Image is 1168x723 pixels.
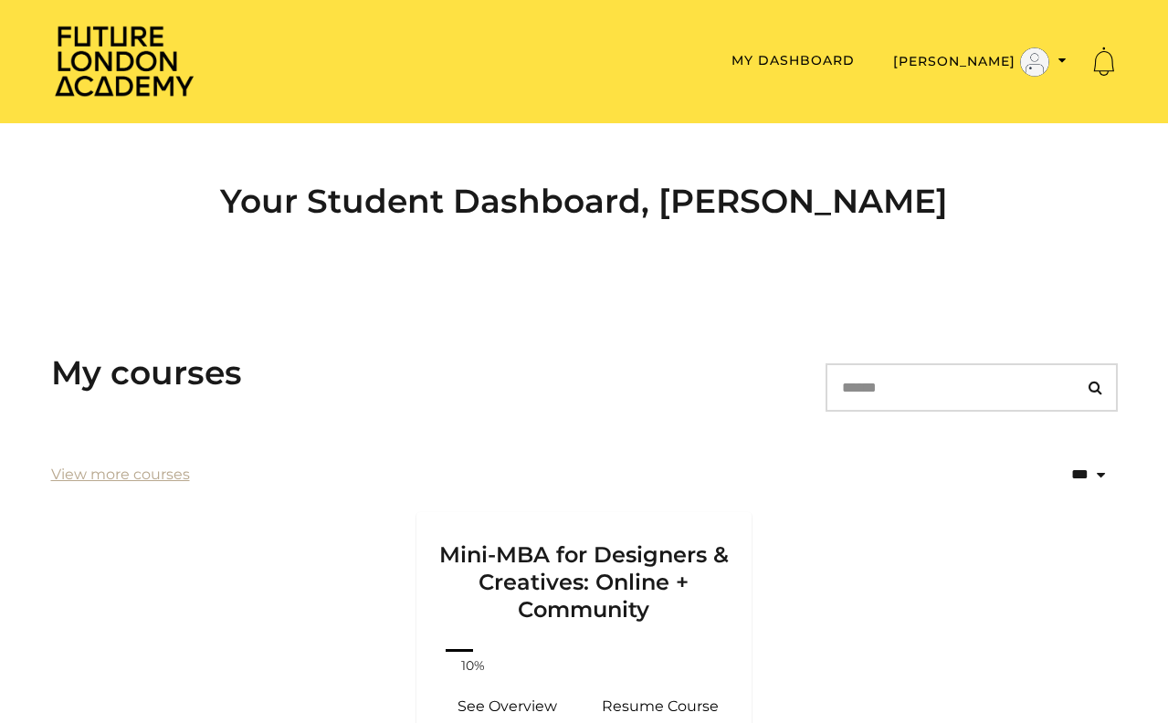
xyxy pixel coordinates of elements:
a: Mini-MBA for Designers & Creatives: Online + Community [416,512,752,645]
span: 10% [451,656,495,676]
a: View more courses [51,464,190,486]
h3: My courses [51,353,242,393]
select: status [992,451,1118,498]
a: My Dashboard [731,52,855,68]
h3: Mini-MBA for Designers & Creatives: Online + Community [438,512,731,623]
button: Toggle menu [888,47,1072,78]
img: Home Page [51,24,197,98]
h2: Your Student Dashboard, [PERSON_NAME] [51,182,1118,221]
